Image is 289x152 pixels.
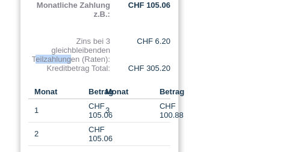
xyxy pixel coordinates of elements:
[28,99,89,123] td: 1
[28,123,89,146] td: 2
[89,99,99,123] td: CHF 105.06
[110,37,170,46] div: CHF 6.20
[37,1,110,19] b: Monatliche Zahlung z.B.:
[128,1,170,10] b: CHF 105.06
[99,85,160,99] th: Monat
[28,85,89,99] th: Monat
[89,123,99,146] td: CHF 105.06
[28,64,110,73] div: Kreditbetrag Total:
[28,37,110,64] div: Zins bei 3 gleichbleibenden Teilzahlungen (Raten):
[160,99,170,123] td: CHF 100.88
[110,64,170,73] div: CHF 305.20
[160,85,170,99] th: Betrag
[99,99,160,123] td: 3
[89,85,99,99] th: Betrag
